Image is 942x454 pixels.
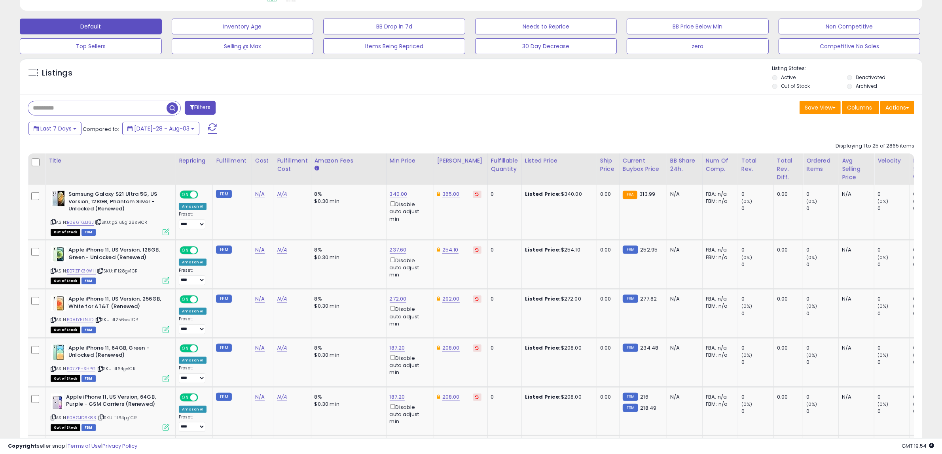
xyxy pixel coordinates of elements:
button: Last 7 Days [28,122,82,135]
div: Amazon AI [179,357,207,364]
small: (0%) [913,254,924,261]
div: ASIN: [51,344,169,381]
div: Repricing [179,157,209,165]
img: 31E1KP6ZewL._SL40_.jpg [51,295,66,311]
div: ASIN: [51,191,169,235]
span: All listings that are currently out of stock and unavailable for purchase on Amazon [51,424,80,431]
div: [PERSON_NAME] [437,157,484,165]
div: N/A [842,344,868,352]
div: 0.00 [600,393,613,401]
div: $0.30 min [315,401,380,408]
span: ON [180,247,190,254]
small: FBM [623,246,638,254]
span: [DATE]-28 - Aug-03 [134,125,190,132]
b: Listed Price: [525,295,561,303]
span: OFF [197,247,210,254]
button: Non Competitive [779,19,921,34]
label: Deactivated [856,74,885,81]
button: BB Drop in 7d [323,19,465,34]
div: 0 [741,295,773,303]
button: Selling @ Max [172,38,314,54]
div: N/A [670,344,696,352]
small: FBM [216,344,231,352]
small: (0%) [741,198,752,204]
div: 0.00 [777,344,797,352]
span: 2025-08-11 19:54 GMT [902,442,934,450]
span: FBM [82,375,96,382]
span: 234.48 [640,344,658,352]
a: N/A [277,344,287,352]
a: 208.00 [442,344,460,352]
div: 0 [491,295,516,303]
div: Disable auto adjust min [390,354,428,376]
div: Velocity [878,157,906,165]
div: $0.30 min [315,352,380,359]
div: FBA: n/a [706,295,732,303]
small: (0%) [806,401,817,407]
small: FBM [623,393,638,401]
span: OFF [197,296,210,303]
div: 0 [878,261,910,268]
button: Filters [185,101,216,115]
small: Days In Stock. [913,173,918,180]
a: 187.20 [390,393,405,401]
button: Top Sellers [20,38,162,54]
div: Preset: [179,316,207,334]
div: Days In Stock [913,157,942,173]
img: 418IA10aM7L._SL40_.jpg [51,344,66,360]
div: 0 [741,408,773,415]
small: (0%) [913,303,924,309]
div: 0 [741,310,773,317]
div: 0 [878,246,910,253]
button: zero [627,38,769,54]
span: Compared to: [83,125,119,133]
div: ASIN: [51,246,169,283]
div: 0 [878,310,910,317]
a: N/A [255,393,265,401]
b: Apple iPhone 11, US Version, 256GB, White for AT&T (Renewed) [68,295,165,312]
div: Preset: [179,268,207,286]
div: N/A [842,295,868,303]
small: (0%) [878,303,889,309]
div: $0.30 min [315,198,380,205]
div: Min Price [390,157,430,165]
label: Archived [856,83,877,89]
div: FBM: n/a [706,198,732,205]
label: Active [781,74,796,81]
span: ON [180,296,190,303]
a: N/A [277,246,287,254]
div: $254.10 [525,246,591,253]
div: 0 [491,344,516,352]
p: Listing States: [772,65,922,72]
div: 0.00 [777,295,797,303]
div: Displaying 1 to 25 of 2865 items [836,142,914,150]
div: 8% [315,393,380,401]
div: Amazon AI [179,406,207,413]
div: $208.00 [525,344,591,352]
div: FBA: n/a [706,246,732,253]
strong: Copyright [8,442,37,450]
div: ASIN: [51,295,169,332]
a: N/A [255,190,265,198]
img: 31nbgjFrvRL._SL40_.jpg [51,246,66,262]
div: Preset: [179,365,207,383]
div: $0.30 min [315,254,380,261]
div: 0 [878,191,910,198]
b: Listed Price: [525,190,561,198]
small: (0%) [806,198,817,204]
a: B081Y5LNJD [67,316,93,323]
div: ASIN: [51,393,169,430]
span: All listings that are currently out of stock and unavailable for purchase on Amazon [51,229,80,236]
small: (0%) [878,198,889,204]
div: Title [49,157,172,165]
div: N/A [670,393,696,401]
button: Default [20,19,162,34]
div: Ship Price [600,157,616,173]
div: 0 [491,393,516,401]
a: B096T6JJ6J [67,219,94,226]
span: FBM [82,229,96,236]
span: | SKU: g21u5g128sv1CR [95,219,148,225]
a: 187.20 [390,344,405,352]
small: (0%) [741,401,752,407]
span: 252.95 [640,246,658,253]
